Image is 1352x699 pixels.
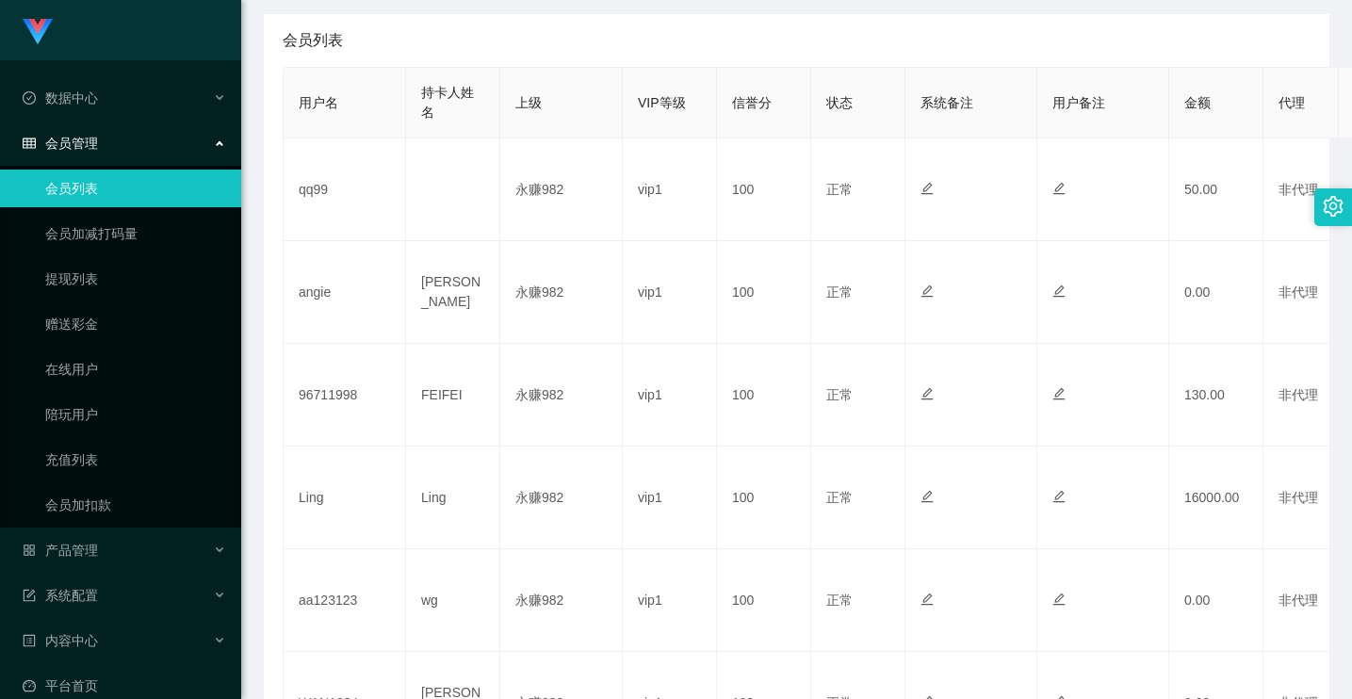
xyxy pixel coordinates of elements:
span: 非代理 [1279,284,1318,300]
span: 用户名 [299,95,338,110]
td: vip1 [623,549,717,652]
i: 图标: edit [1052,182,1066,195]
td: 100 [717,138,811,241]
span: 正常 [826,387,853,402]
td: 0.00 [1169,549,1263,652]
td: 0.00 [1169,241,1263,344]
a: 在线用户 [45,350,226,388]
i: 图标: edit [920,593,934,606]
td: 96711998 [284,344,406,447]
span: 非代理 [1279,593,1318,608]
td: 130.00 [1169,344,1263,447]
i: 图标: edit [920,182,934,195]
a: 陪玩用户 [45,396,226,433]
span: 非代理 [1279,490,1318,505]
i: 图标: form [23,589,36,602]
a: 提现列表 [45,260,226,298]
span: 正常 [826,284,853,300]
span: 产品管理 [23,543,98,558]
td: 永赚982 [500,241,623,344]
td: 永赚982 [500,138,623,241]
td: vip1 [623,447,717,549]
td: vip1 [623,241,717,344]
span: 正常 [826,490,853,505]
td: qq99 [284,138,406,241]
span: 会员列表 [283,29,343,52]
span: 数据中心 [23,90,98,106]
td: 100 [717,241,811,344]
i: 图标: edit [920,387,934,400]
td: 50.00 [1169,138,1263,241]
td: aa123123 [284,549,406,652]
a: 充值列表 [45,441,226,479]
i: 图标: edit [1052,387,1066,400]
i: 图标: table [23,137,36,150]
i: 图标: edit [920,284,934,298]
span: 状态 [826,95,853,110]
span: 会员管理 [23,136,98,151]
i: 图标: edit [920,490,934,503]
td: 永赚982 [500,549,623,652]
td: wg [406,549,500,652]
td: 100 [717,447,811,549]
td: 100 [717,344,811,447]
span: 非代理 [1279,387,1318,402]
i: 图标: edit [1052,490,1066,503]
span: 信誉分 [732,95,772,110]
span: 上级 [515,95,542,110]
span: 正常 [826,593,853,608]
a: 会员加减打码量 [45,215,226,252]
a: 会员加扣款 [45,486,226,524]
td: Ling [284,447,406,549]
span: VIP等级 [638,95,686,110]
td: 永赚982 [500,344,623,447]
td: FEIFEI [406,344,500,447]
td: angie [284,241,406,344]
td: 100 [717,549,811,652]
td: 永赚982 [500,447,623,549]
span: 金额 [1184,95,1211,110]
span: 非代理 [1279,182,1318,197]
span: 代理 [1279,95,1305,110]
i: 图标: check-circle-o [23,91,36,105]
td: 16000.00 [1169,447,1263,549]
span: 正常 [826,182,853,197]
img: logo.9652507e.png [23,19,53,45]
i: 图标: edit [1052,593,1066,606]
td: [PERSON_NAME] [406,241,500,344]
a: 会员列表 [45,170,226,207]
i: 图标: appstore-o [23,544,36,557]
td: Ling [406,447,500,549]
span: 用户备注 [1052,95,1105,110]
span: 持卡人姓名 [421,85,474,120]
span: 系统配置 [23,588,98,603]
i: 图标: profile [23,634,36,647]
span: 系统备注 [920,95,973,110]
td: vip1 [623,344,717,447]
i: 图标: setting [1323,196,1344,217]
td: vip1 [623,138,717,241]
i: 图标: edit [1052,284,1066,298]
a: 赠送彩金 [45,305,226,343]
span: 内容中心 [23,633,98,648]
